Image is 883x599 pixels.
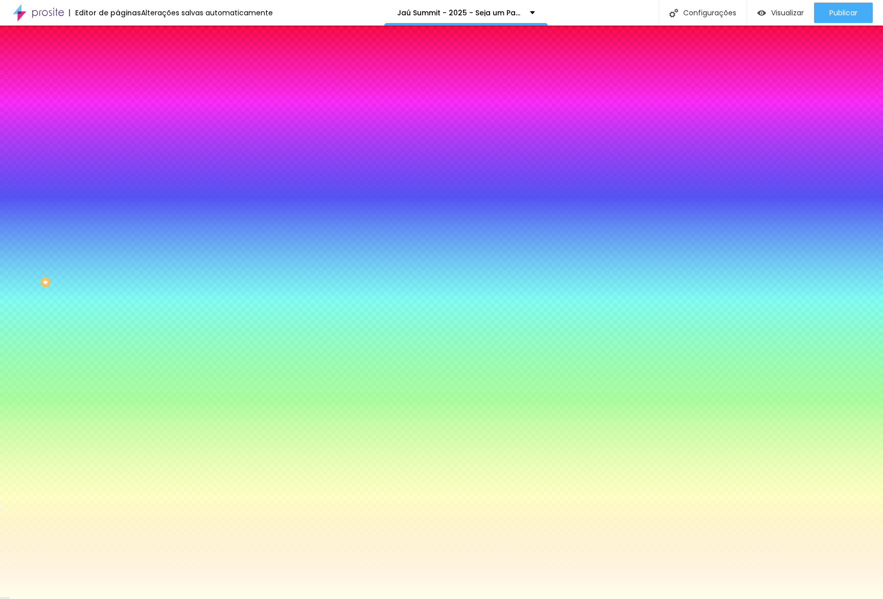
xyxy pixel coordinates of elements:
[771,9,804,17] span: Visualizar
[757,9,766,17] img: view-1.svg
[141,9,273,16] div: Alterações salvas automaticamente
[829,9,857,17] span: Publicar
[69,9,141,16] div: Editor de páginas
[814,3,873,23] button: Publicar
[747,3,814,23] button: Visualizar
[397,9,522,16] p: Jaú Summit - 2025 - Seja um Patrocinador
[669,9,678,17] img: Icone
